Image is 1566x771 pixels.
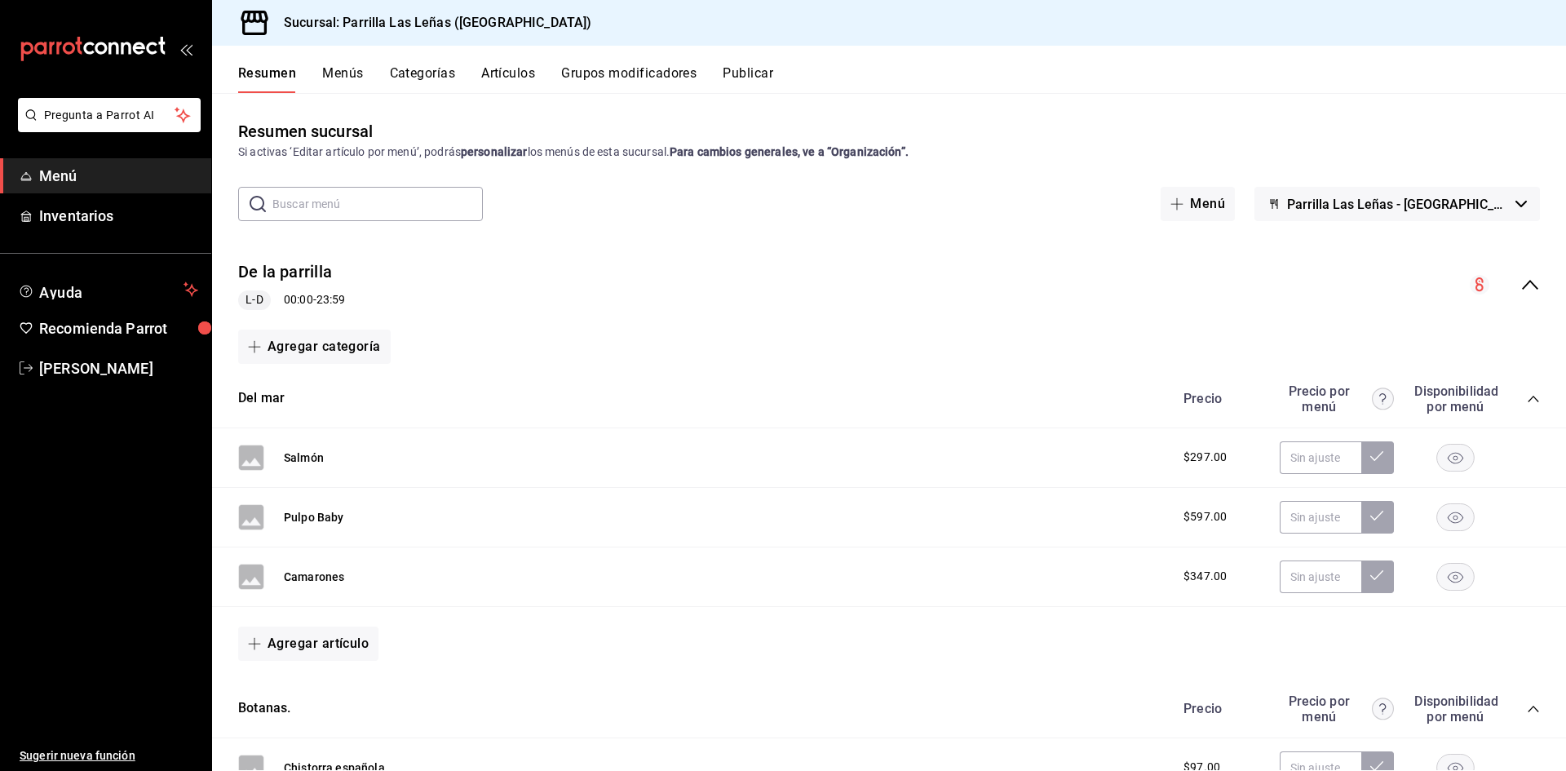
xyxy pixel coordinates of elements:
[20,747,198,764] span: Sugerir nueva función
[322,65,363,93] button: Menús
[271,13,591,33] h3: Sucursal: Parrilla Las Leñas ([GEOGRAPHIC_DATA])
[238,290,345,310] div: 00:00 - 23:59
[1280,441,1361,474] input: Sin ajuste
[39,357,198,379] span: [PERSON_NAME]
[11,118,201,135] a: Pregunta a Parrot AI
[390,65,456,93] button: Categorías
[238,627,378,661] button: Agregar artículo
[284,450,324,466] button: Salmón
[1183,508,1227,525] span: $597.00
[1280,693,1394,724] div: Precio por menú
[1287,197,1509,212] span: Parrilla Las Leñas - [GEOGRAPHIC_DATA]
[39,317,198,339] span: Recomienda Parrot
[1414,693,1496,724] div: Disponibilidad por menú
[481,65,535,93] button: Artículos
[1527,392,1540,405] button: collapse-category-row
[39,280,177,299] span: Ayuda
[179,42,192,55] button: open_drawer_menu
[272,188,483,220] input: Buscar menú
[1183,449,1227,466] span: $297.00
[1414,383,1496,414] div: Disponibilidad por menú
[723,65,773,93] button: Publicar
[44,107,175,124] span: Pregunta a Parrot AI
[1167,701,1272,716] div: Precio
[1280,561,1361,593] input: Sin ajuste
[1254,187,1540,221] button: Parrilla Las Leñas - [GEOGRAPHIC_DATA]
[284,509,344,525] button: Pulpo Baby
[39,165,198,187] span: Menú
[1527,702,1540,716] button: collapse-category-row
[1280,383,1394,414] div: Precio por menú
[284,569,344,585] button: Camarones
[670,145,909,158] strong: Para cambios generales, ve a “Organización”.
[238,699,290,718] button: Botanas.
[238,389,285,408] button: Del mar
[212,247,1566,323] div: collapse-menu-row
[238,65,296,93] button: Resumen
[1183,568,1227,585] span: $347.00
[238,119,373,144] div: Resumen sucursal
[238,330,391,364] button: Agregar categoría
[18,98,201,132] button: Pregunta a Parrot AI
[1161,187,1235,221] button: Menú
[39,205,198,227] span: Inventarios
[1167,391,1272,406] div: Precio
[461,145,528,158] strong: personalizar
[1280,501,1361,534] input: Sin ajuste
[239,291,269,308] span: L-D
[238,144,1540,161] div: Si activas ‘Editar artículo por menú’, podrás los menús de esta sucursal.
[561,65,697,93] button: Grupos modificadores
[238,65,1566,93] div: navigation tabs
[238,260,332,284] button: De la parrilla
